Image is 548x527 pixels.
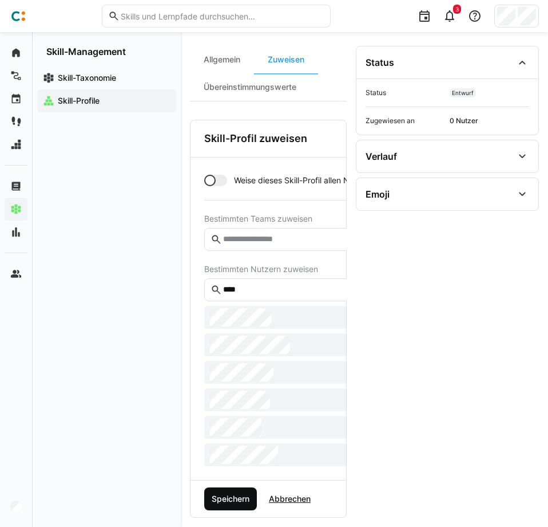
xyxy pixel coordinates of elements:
span: Zugewiesen an [366,116,445,125]
button: Speichern [204,487,257,510]
span: Abbrechen [267,493,312,505]
input: Skills und Lernpfade durchsuchen… [120,11,324,21]
span: 0 Nutzer [450,116,529,125]
span: Bestimmten Nutzern zuweisen [204,265,479,274]
div: Allgemein [190,46,254,73]
span: Bestimmten Teams zuweisen [204,214,479,223]
div: Verlauf [366,151,397,162]
button: Abbrechen [261,487,318,510]
div: Zuweisen [254,46,318,73]
h3: Skill-Profil zuweisen [204,132,307,145]
span: Status [366,88,445,97]
span: Weise dieses Skill-Profil allen Nutzern deiner Organisation zu [234,175,460,186]
span: Speichern [210,493,251,505]
span: Entwurf [452,89,474,96]
div: Emoji [366,188,390,200]
div: Übereinstimmungswerte [190,73,310,101]
span: 3 [455,6,459,13]
div: Status [366,57,394,68]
